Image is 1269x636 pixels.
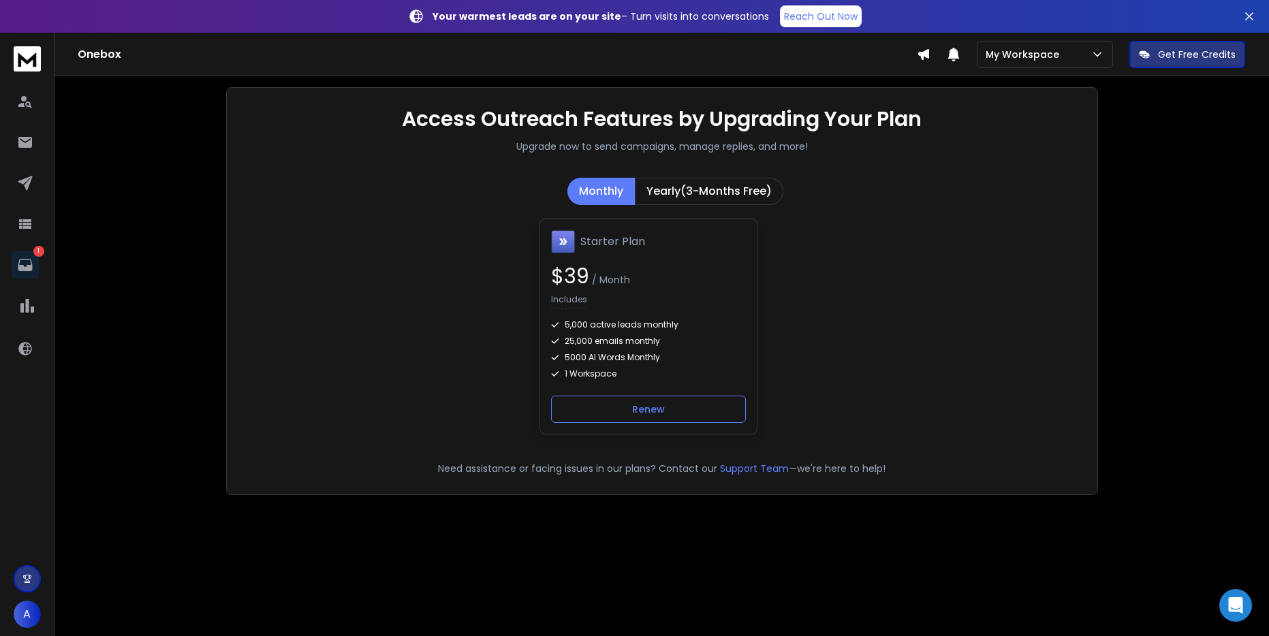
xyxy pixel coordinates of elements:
p: Upgrade now to send campaigns, manage replies, and more! [516,140,808,153]
div: 1 Workspace [551,368,746,379]
h1: Onebox [78,46,917,63]
p: Get Free Credits [1158,48,1236,61]
p: – Turn visits into conversations [433,10,769,23]
h1: Starter Plan [580,234,645,250]
div: 5000 AI Words Monthly [551,352,746,363]
p: Includes [551,294,587,308]
button: A [14,601,41,628]
p: Reach Out Now [784,10,858,23]
img: Starter Plan icon [551,230,575,253]
p: 1 [33,246,44,257]
a: Reach Out Now [780,5,862,27]
div: Open Intercom Messenger [1219,589,1252,622]
img: logo [14,46,41,71]
button: Support Team [720,462,789,475]
p: Need assistance or facing issues in our plans? Contact our —we're here to help! [246,462,1078,475]
div: 25,000 emails monthly [551,336,746,347]
h1: Access Outreach Features by Upgrading Your Plan [402,107,922,131]
button: Get Free Credits [1129,41,1245,68]
div: 5,000 active leads monthly [551,319,746,330]
button: Monthly [567,178,635,205]
button: Yearly(3-Months Free) [635,178,783,205]
button: Renew [551,396,746,423]
a: 1 [12,251,39,279]
span: $ 39 [551,261,589,291]
strong: Your warmest leads are on your site [433,10,621,23]
p: My Workspace [986,48,1065,61]
span: / Month [589,273,630,287]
